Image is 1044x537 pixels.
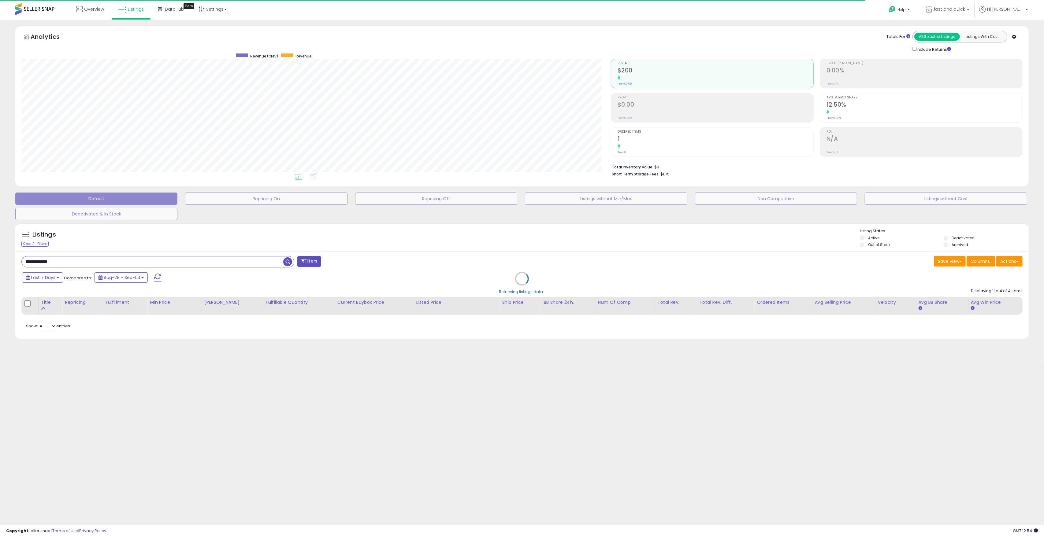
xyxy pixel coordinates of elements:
[827,135,1022,144] h2: N/A
[695,193,857,205] button: Non Competitive
[888,6,896,13] i: Get Help
[979,6,1028,20] a: Hi [PERSON_NAME]
[165,6,184,12] span: DataHub
[499,289,545,295] div: Retrieving listings data..
[185,193,347,205] button: Repricing On
[525,193,687,205] button: Listings without Min/Max
[827,62,1022,65] span: Profit [PERSON_NAME]
[184,3,194,9] div: Tooltip anchor
[15,193,177,205] button: Default
[960,33,1005,41] button: Listings With Cost
[295,53,311,59] span: Revenue
[128,6,144,12] span: Listings
[827,116,841,120] small: Prev: 0.00%
[84,6,104,12] span: Overview
[827,67,1022,75] h2: 0.00%
[31,32,72,42] h5: Analytics
[618,150,626,154] small: Prev: 0
[15,208,177,220] button: Deactivated & In Stock
[618,96,813,99] span: Profit
[827,130,1022,134] span: ROI
[612,163,1018,170] li: $0
[827,101,1022,109] h2: 12.50%
[618,135,813,144] h2: 1
[884,1,916,20] a: Help
[250,53,278,59] span: Revenue (prev)
[908,46,958,53] div: Include Returns
[355,193,517,205] button: Repricing Off
[618,67,813,75] h2: $200
[897,7,906,12] span: Help
[934,6,965,12] span: fast and quick
[660,171,670,177] span: $1.75
[886,34,910,40] div: Totals For
[618,116,632,120] small: Prev: $0.00
[827,82,838,86] small: Prev: N/A
[618,130,813,134] span: Ordered Items
[987,6,1024,12] span: Hi [PERSON_NAME]
[827,96,1022,99] span: Avg. Buybox Share
[618,82,632,86] small: Prev: $0.00
[914,33,960,41] button: All Selected Listings
[612,171,659,177] b: Short Term Storage Fees:
[865,193,1027,205] button: Listings without Cost
[618,62,813,65] span: Revenue
[612,164,653,170] b: Total Inventory Value:
[618,101,813,109] h2: $0.00
[827,150,838,154] small: Prev: N/A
